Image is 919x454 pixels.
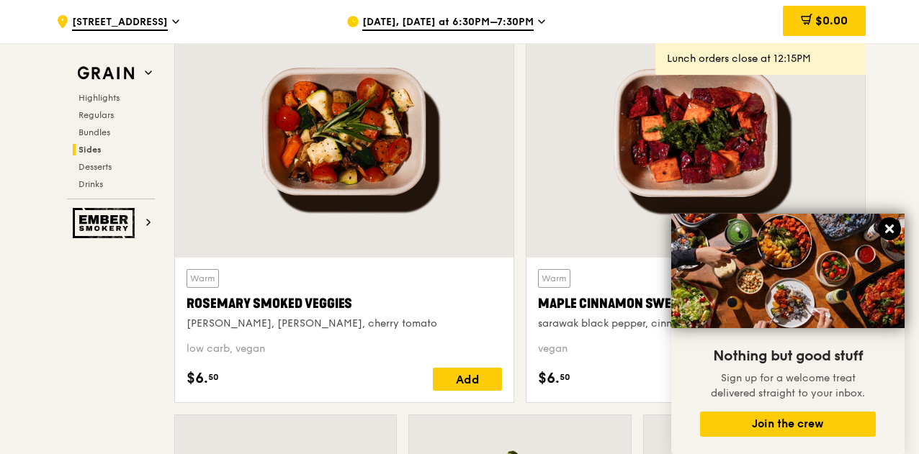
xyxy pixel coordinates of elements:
[713,348,863,365] span: Nothing but good stuff
[79,145,102,155] span: Sides
[73,60,139,86] img: Grain web logo
[700,412,876,437] button: Join the crew
[560,371,570,383] span: 50
[79,179,103,189] span: Drinks
[538,294,853,314] div: Maple Cinnamon Sweet Potato
[538,342,853,356] div: vegan
[362,15,534,31] span: [DATE], [DATE] at 6:30PM–7:30PM
[671,214,905,328] img: DSC07876-Edit02-Large.jpeg
[79,110,114,120] span: Regulars
[538,269,570,288] div: Warm
[79,127,110,137] span: Bundles
[538,317,853,331] div: sarawak black pepper, cinnamon-infused maple syrup, kale
[79,93,120,103] span: Highlights
[72,15,168,31] span: [STREET_ADDRESS]
[433,368,502,391] div: Add
[187,317,502,331] div: [PERSON_NAME], [PERSON_NAME], cherry tomato
[711,372,865,399] span: Sign up for a welcome treat delivered straight to your inbox.
[187,342,502,356] div: low carb, vegan
[815,14,848,27] span: $0.00
[538,368,560,389] span: $6.
[208,371,219,383] span: 50
[187,368,208,389] span: $6.
[73,208,139,238] img: Ember Smokery web logo
[667,52,854,66] div: Lunch orders close at 12:15PM
[187,269,219,288] div: Warm
[187,294,502,314] div: Rosemary Smoked Veggies
[878,217,901,240] button: Close
[79,162,112,172] span: Desserts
